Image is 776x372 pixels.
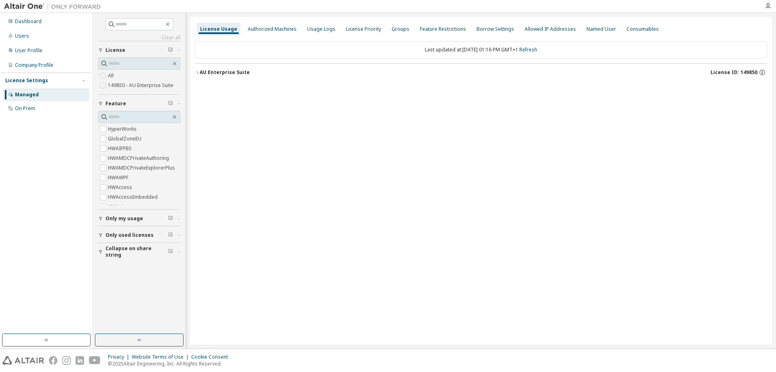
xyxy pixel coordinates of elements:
button: Feature [98,95,180,113]
div: Website Terms of Use [132,354,191,360]
div: License Priority [346,26,381,32]
span: License [105,47,125,53]
div: Usage Logs [307,26,335,32]
button: License [98,41,180,59]
div: Groups [392,26,409,32]
span: Clear filter [168,47,173,53]
div: Allowed IP Addresses [525,26,576,32]
div: Company Profile [15,62,53,68]
div: License Usage [200,26,237,32]
label: HWAIFPBS [108,144,133,153]
label: HWAMDCPrivateExplorerPlus [108,163,177,173]
img: altair_logo.svg [2,356,44,365]
label: HWAWPF [108,173,130,183]
div: License Settings [5,77,48,84]
div: User Profile [15,47,42,54]
button: Collapse on share string [98,243,180,261]
div: Dashboard [15,18,42,25]
div: Users [15,33,29,39]
label: HWAMDCPrivateAuthoring [108,153,171,163]
span: Only used licenses [105,232,154,238]
span: Clear filter [168,215,173,222]
label: 149850 - AU Enterprise Suite [108,81,175,90]
label: HWActivate [108,202,135,212]
span: Clear filter [168,100,173,107]
div: On Prem [15,105,35,112]
div: Named User [586,26,616,32]
img: linkedin.svg [76,356,84,365]
button: Only my usage [98,210,180,227]
img: Altair One [4,2,105,11]
a: Refresh [519,46,537,53]
button: AU Enterprise SuiteLicense ID: 149850 [195,64,767,81]
span: Feature [105,100,126,107]
label: HWAccess [108,183,134,192]
div: Last updated at: [DATE] 01:16 PM GMT+1 [195,41,767,58]
button: Only used licenses [98,226,180,244]
label: HyperWorks [108,124,138,134]
label: All [108,71,115,81]
img: instagram.svg [62,356,71,365]
div: Consumables [626,26,659,32]
div: Feature Restrictions [420,26,466,32]
div: Privacy [108,354,132,360]
p: © 2025 Altair Engineering, Inc. All Rights Reserved. [108,360,233,367]
span: Collapse on share string [105,245,168,258]
div: Managed [15,91,39,98]
div: Borrow Settings [477,26,514,32]
span: Clear filter [168,232,173,238]
img: youtube.svg [89,356,101,365]
div: Cookie Consent [191,354,233,360]
img: facebook.svg [49,356,57,365]
a: Clear all [98,34,180,41]
div: Authorized Machines [248,26,297,32]
span: License ID: 149850 [711,69,757,76]
div: AU Enterprise Suite [200,69,250,76]
label: GlobalZoneEU [108,134,143,144]
label: HWAccessEmbedded [108,192,159,202]
span: Clear filter [168,249,173,255]
span: Only my usage [105,215,143,222]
